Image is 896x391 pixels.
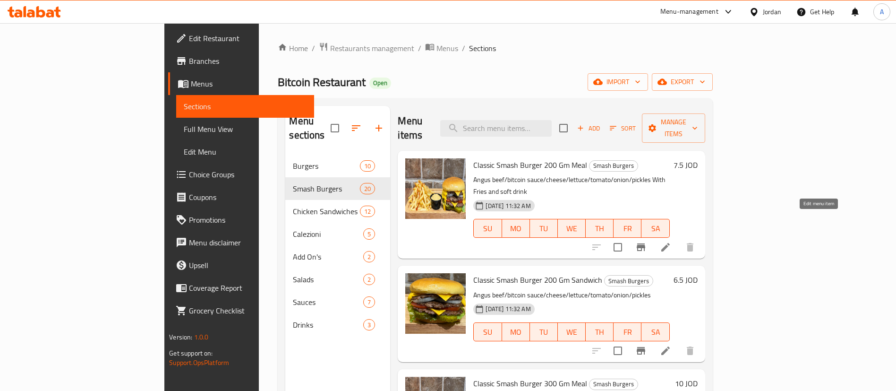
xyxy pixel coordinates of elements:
a: Promotions [168,209,314,231]
button: delete [679,236,701,259]
h6: 7.5 JOD [674,158,698,172]
span: WE [562,222,582,235]
span: Chicken Sandwiches [293,206,360,217]
span: 7 [364,298,375,307]
span: 3 [364,321,375,330]
span: Select section [554,118,573,138]
span: export [659,76,705,88]
span: [DATE] 11:32 AM [482,201,534,210]
span: Choice Groups [189,169,307,180]
span: Sort sections [345,117,367,139]
button: SU [473,219,502,238]
div: Jordan [763,7,781,17]
span: Classic Smash Burger 200 Gm Meal [473,158,587,172]
div: Burgers10 [285,155,390,177]
img: Classic Smash Burger 200 Gm Sandwich [405,273,466,334]
div: Sauces7 [285,291,390,313]
a: Coupons [168,186,314,209]
input: search [440,120,552,137]
button: SA [641,219,669,238]
div: Salads2 [285,268,390,291]
button: TU [530,219,558,238]
span: SA [645,325,666,339]
span: Bitcoin Restaurant [278,71,366,93]
span: Classic Smash Burger 200 Gm Sandwich [473,273,602,287]
span: Promotions [189,214,307,226]
span: Coupons [189,191,307,203]
span: Add [576,123,601,134]
button: Manage items [642,113,705,143]
button: Branch-specific-item [630,236,652,259]
button: WE [558,219,586,238]
span: MO [506,222,526,235]
a: Sections [176,95,314,118]
span: 2 [364,275,375,284]
div: Chicken Sandwiches12 [285,200,390,223]
div: items [363,251,375,262]
span: TH [589,222,610,235]
button: MO [502,219,530,238]
span: Edit Menu [184,146,307,157]
nav: Menu sections [285,151,390,340]
a: Edit Restaurant [168,27,314,50]
div: Drinks3 [285,313,390,336]
div: Add On's2 [285,245,390,268]
span: FR [617,222,638,235]
div: Smash Burgers [293,183,360,194]
span: TH [589,325,610,339]
span: SU [478,325,498,339]
div: items [363,228,375,240]
span: Version: [169,331,192,343]
span: Classic Smash Burger 300 Gm Meal [473,376,587,391]
a: Edit menu item [660,345,671,356]
button: TU [530,322,558,341]
span: Burgers [293,160,360,172]
span: TU [534,325,554,339]
div: items [363,296,375,308]
img: Classic Smash Burger 200 Gm Meal [405,158,466,219]
a: Upsell [168,254,314,277]
span: Menus [436,43,458,54]
button: Branch-specific-item [630,339,652,362]
span: Add On's [293,251,363,262]
span: Calezioni [293,228,363,240]
div: Menu-management [660,6,718,17]
div: Smash Burgers20 [285,177,390,200]
button: TH [586,322,614,341]
span: Salads [293,274,363,285]
span: Menu disclaimer [189,237,307,248]
p: Angus beef/bitcoin sauce/cheese/lettuce/tomato/onion/pickles [473,289,669,301]
span: Sauces [293,296,363,308]
span: 10 [360,162,375,171]
span: Drinks [293,319,363,330]
span: Edit Restaurant [189,33,307,44]
span: SA [645,222,666,235]
span: Smash Burgers [605,276,653,287]
button: Add section [367,117,390,139]
li: / [462,43,465,54]
a: Support.OpsPlatform [169,356,229,369]
span: Upsell [189,260,307,271]
span: Smash Burgers [589,379,638,390]
span: Full Menu View [184,123,307,135]
span: SU [478,222,498,235]
span: A [880,7,884,17]
button: Sort [607,121,638,136]
span: Select to update [608,341,628,361]
button: TH [586,219,614,238]
span: Restaurants management [330,43,414,54]
div: Calezioni5 [285,223,390,245]
span: Manage items [649,116,698,140]
span: Grocery Checklist [189,305,307,316]
span: FR [617,325,638,339]
div: items [360,160,375,172]
span: MO [506,325,526,339]
span: Open [369,79,391,87]
a: Grocery Checklist [168,299,314,322]
h6: 10 JOD [675,377,698,390]
button: FR [614,322,641,341]
nav: breadcrumb [278,42,712,54]
div: Smash Burgers [589,379,638,390]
